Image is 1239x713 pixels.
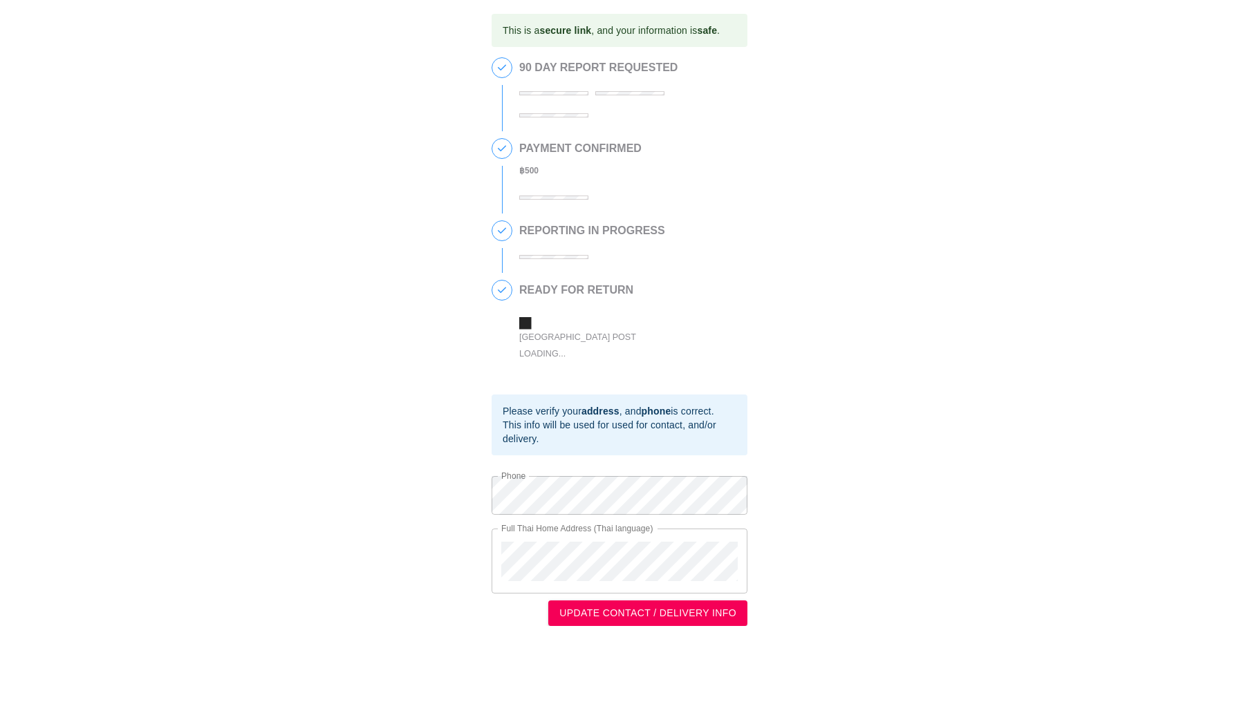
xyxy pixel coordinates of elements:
div: This is a , and your information is . [503,18,720,43]
b: secure link [539,25,591,36]
h2: READY FOR RETURN [519,284,727,296]
b: ฿ 500 [519,166,539,175]
span: UPDATE CONTACT / DELIVERY INFO [559,605,736,622]
b: phone [642,406,671,417]
b: safe [697,25,717,36]
span: 3 [492,221,512,240]
div: [GEOGRAPHIC_DATA] Post Loading... [519,329,664,361]
h2: 90 DAY REPORT REQUESTED [519,61,740,74]
b: address [581,406,619,417]
h2: REPORTING IN PROGRESS [519,225,665,237]
h2: PAYMENT CONFIRMED [519,142,642,155]
span: 2 [492,139,512,158]
span: 4 [492,281,512,300]
button: UPDATE CONTACT / DELIVERY INFO [548,600,747,626]
span: 1 [492,58,512,77]
div: This info will be used for used for contact, and/or delivery. [503,418,736,446]
div: Please verify your , and is correct. [503,404,736,418]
